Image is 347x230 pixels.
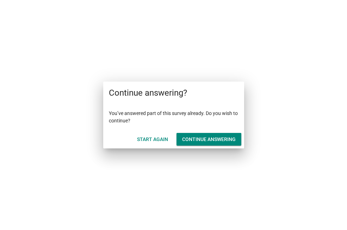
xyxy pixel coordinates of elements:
[103,82,244,104] div: Continue answering?
[182,136,236,143] div: Continue answering
[176,133,241,146] button: Continue answering
[131,133,174,146] button: Start Again
[103,104,244,130] div: You’ve answered part of this survey already. Do you wish to continue?
[137,136,168,143] div: Start Again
